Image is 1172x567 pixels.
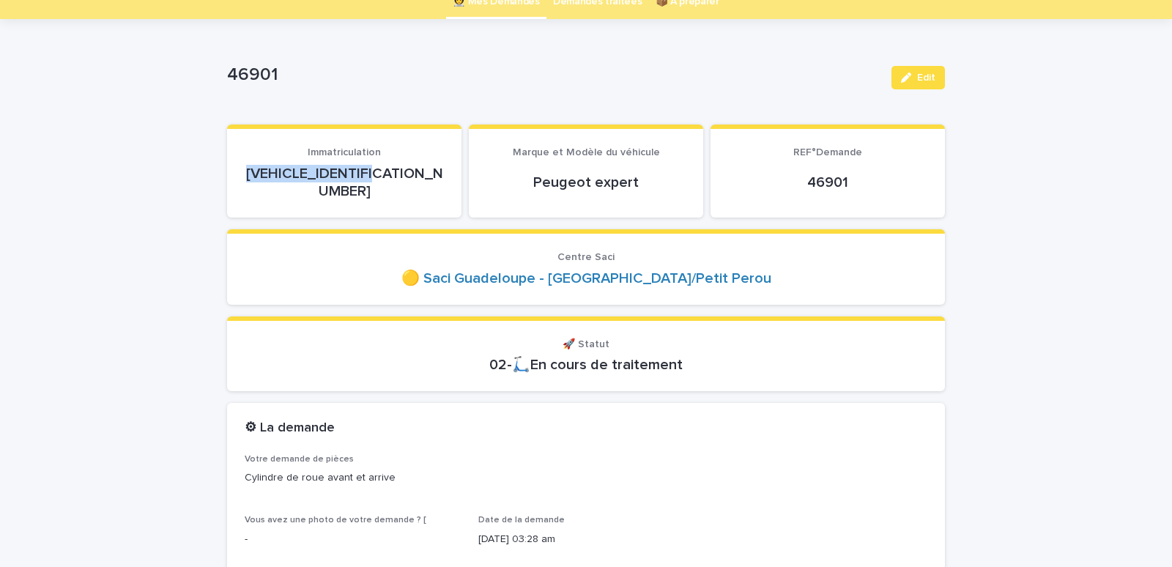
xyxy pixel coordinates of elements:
span: 🚀 Statut [563,339,609,349]
p: [VEHICLE_IDENTIFICATION_NUMBER] [245,165,444,200]
span: Date de la demande [478,516,565,525]
span: REF°Demande [793,147,862,157]
p: 02-🛴En cours de traitement [245,356,927,374]
button: Edit [891,66,945,89]
p: 46901 [227,64,880,86]
a: 🟡 Saci Guadeloupe - [GEOGRAPHIC_DATA]/Petit Perou [401,270,771,287]
span: Votre demande de pièces [245,455,354,464]
h2: ⚙ La demande [245,420,335,437]
span: Immatriculation [308,147,381,157]
p: - [245,532,461,547]
span: Marque et Modèle du véhicule [513,147,660,157]
span: Vous avez une photo de votre demande ? [ [245,516,426,525]
p: Cylindre de roue avant et arrive [245,470,927,486]
p: Peugeot expert [486,174,686,191]
span: Centre Saci [557,252,615,262]
p: 46901 [728,174,927,191]
p: [DATE] 03:28 am [478,532,694,547]
span: Edit [917,73,935,83]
